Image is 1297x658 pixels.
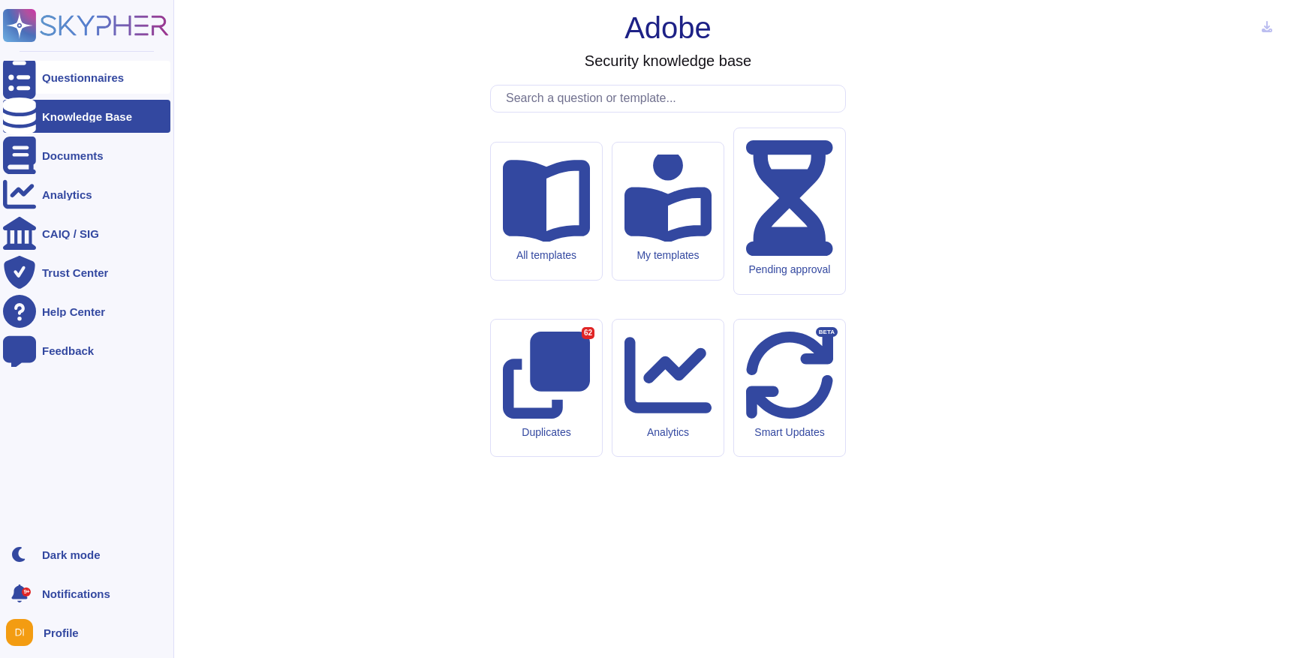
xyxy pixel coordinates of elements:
[3,139,170,172] a: Documents
[498,86,845,112] input: Search a question or template...
[42,150,104,161] div: Documents
[3,217,170,250] a: CAIQ / SIG
[42,72,124,83] div: Questionnaires
[582,327,594,339] div: 62
[624,10,712,46] h1: Adobe
[42,549,101,560] div: Dark mode
[746,263,833,276] div: Pending approval
[503,249,590,262] div: All templates
[503,426,590,439] div: Duplicates
[624,426,712,439] div: Analytics
[3,256,170,289] a: Trust Center
[3,178,170,211] a: Analytics
[42,306,105,317] div: Help Center
[585,52,751,70] h3: Security knowledge base
[42,228,99,239] div: CAIQ / SIG
[6,619,33,646] img: user
[624,249,712,262] div: My templates
[22,587,31,596] div: 9+
[3,100,170,133] a: Knowledge Base
[3,295,170,328] a: Help Center
[3,334,170,367] a: Feedback
[816,327,838,338] div: BETA
[44,627,79,638] span: Profile
[42,588,110,599] span: Notifications
[746,426,833,439] div: Smart Updates
[42,111,132,122] div: Knowledge Base
[3,61,170,94] a: Questionnaires
[42,267,108,278] div: Trust Center
[3,616,44,649] button: user
[42,189,92,200] div: Analytics
[42,345,94,356] div: Feedback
